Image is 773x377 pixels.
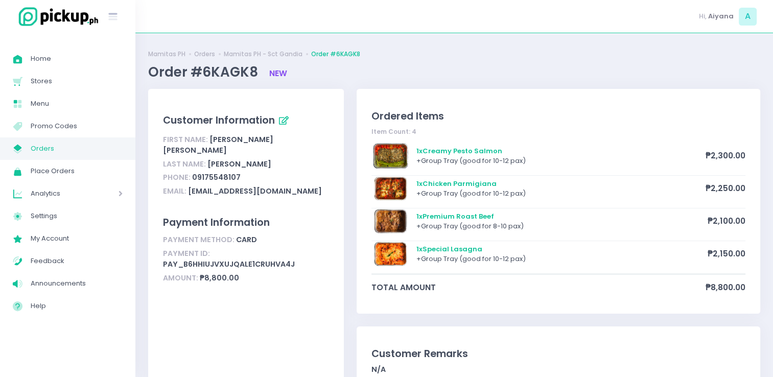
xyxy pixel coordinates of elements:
span: My Account [31,232,123,245]
div: N/A [371,364,745,375]
span: Analytics [31,187,89,200]
div: Payment Information [163,215,329,230]
span: ₱8,800.00 [706,281,745,293]
span: Stores [31,75,123,88]
span: Last Name: [163,159,206,169]
div: pay_b6hHiUjvXUjqaLE1crUHVA4J [163,247,329,271]
span: Announcements [31,277,123,290]
span: Aiyana [708,11,734,21]
div: ₱8,800.00 [163,271,329,285]
div: Item Count: 4 [371,127,745,136]
div: Customer Remarks [371,346,745,361]
div: card [163,233,329,247]
span: A [739,8,757,26]
div: [PERSON_NAME] [163,157,329,171]
span: Place Orders [31,164,123,178]
span: Help [31,299,123,313]
a: Mamitas PH - Sct Gandia [224,50,302,59]
span: Orders [31,142,123,155]
a: Orders [194,50,215,59]
div: Ordered Items [371,109,745,124]
div: Customer Information [163,112,329,130]
span: Order #6KAGK8 [148,63,261,81]
span: Email: [163,186,186,196]
span: Payment Method: [163,234,235,245]
span: Home [31,52,123,65]
span: Promo Codes [31,120,123,133]
span: Menu [31,97,123,110]
a: Order #6KAGK8 [311,50,360,59]
span: First Name: [163,134,208,145]
a: Mamitas PH [148,50,185,59]
div: 09175548107 [163,171,329,185]
span: new [269,68,287,79]
img: logo [13,6,100,28]
span: Settings [31,209,123,223]
span: Hi, [699,11,707,21]
span: Payment ID: [163,248,210,258]
div: [PERSON_NAME] [PERSON_NAME] [163,133,329,157]
span: Amount: [163,273,198,283]
span: Phone: [163,172,191,182]
div: [EMAIL_ADDRESS][DOMAIN_NAME] [163,185,329,199]
span: Feedback [31,254,123,268]
span: total amount [371,281,706,293]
